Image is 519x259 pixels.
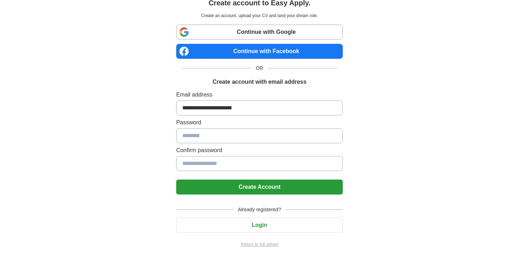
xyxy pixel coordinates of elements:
[176,118,343,127] label: Password
[213,78,306,86] h1: Create account with email address
[251,64,268,72] span: OR
[176,218,343,233] button: Login
[176,146,343,155] label: Confirm password
[178,12,341,19] p: Create an account, upload your CV and land your dream role.
[176,90,343,99] label: Email address
[176,222,343,228] a: Login
[176,25,343,40] a: Continue with Google
[176,44,343,59] a: Continue with Facebook
[176,180,343,195] button: Create Account
[234,206,285,213] span: Already registered?
[176,241,343,248] a: Return to job advert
